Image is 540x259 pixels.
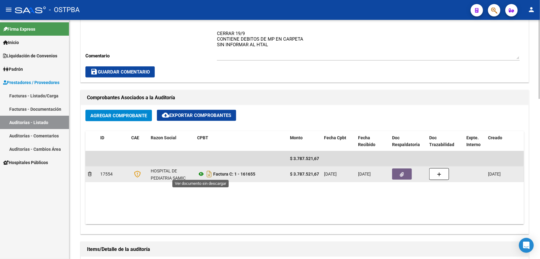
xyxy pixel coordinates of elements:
mat-icon: cloud_download [162,111,169,119]
button: Agregar Comprobante [85,110,152,121]
span: Creado [488,135,502,140]
span: Fecha Recibido [358,135,375,147]
button: Exportar Comprobantes [157,110,236,121]
span: ID [100,135,104,140]
mat-icon: person [528,6,535,13]
h1: Comprobantes Asociados a la Auditoría [87,93,522,103]
span: Fecha Cpbt [324,135,346,140]
span: Expte. Interno [466,135,481,147]
datatable-header-cell: ID [98,131,129,152]
i: Descargar documento [205,169,213,179]
span: [DATE] [358,172,371,176]
span: Inicio [3,39,19,46]
mat-icon: save [90,68,98,75]
datatable-header-cell: CAE [129,131,148,152]
datatable-header-cell: Fecha Recibido [356,131,390,152]
span: Doc Trazabilidad [429,135,454,147]
mat-icon: menu [5,6,12,13]
span: Razon Social [151,135,176,140]
strong: Factura C: 1 - 161655 [213,172,255,176]
span: [DATE] [324,172,337,176]
span: 17554 [100,172,113,176]
span: CAE [131,135,139,140]
span: Exportar Comprobantes [162,113,231,118]
datatable-header-cell: Doc Trazabilidad [427,131,464,152]
span: Guardar Comentario [90,69,150,75]
span: Agregar Comprobante [90,113,147,118]
span: - OSTPBA [49,3,80,17]
h1: Items/Detalle de la auditoría [87,244,522,254]
datatable-header-cell: CPBT [195,131,287,152]
span: $ 3.787.521,67 [290,156,319,161]
div: HOSPITAL DE PEDIATRIA SAMIC "PROFESOR [PERSON_NAME]" [151,167,192,196]
datatable-header-cell: Fecha Cpbt [322,131,356,152]
strong: $ 3.787.521,67 [290,172,319,176]
datatable-header-cell: Monto [287,131,322,152]
span: Hospitales Públicos [3,159,48,166]
datatable-header-cell: Expte. Interno [464,131,486,152]
span: Firma Express [3,26,35,33]
span: Padrón [3,66,23,73]
span: Prestadores / Proveedores [3,79,59,86]
datatable-header-cell: Creado [486,131,529,152]
div: Open Intercom Messenger [519,238,534,253]
span: [DATE] [488,172,501,176]
button: Guardar Comentario [85,66,155,78]
span: Liquidación de Convenios [3,52,57,59]
span: Monto [290,135,303,140]
p: Comentario [85,52,217,59]
datatable-header-cell: Doc Respaldatoria [390,131,427,152]
span: Doc Respaldatoria [392,135,420,147]
datatable-header-cell: Razon Social [148,131,195,152]
span: CPBT [197,135,208,140]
